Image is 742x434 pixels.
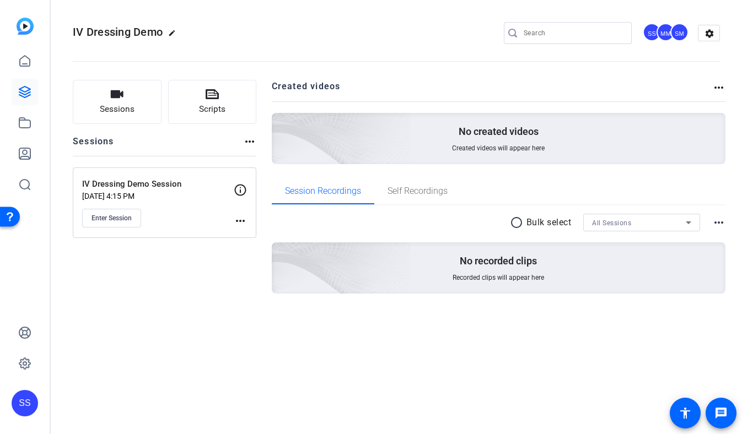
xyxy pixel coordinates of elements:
[452,144,545,153] span: Created videos will appear here
[453,273,544,282] span: Recorded clips will appear here
[592,219,631,227] span: All Sessions
[524,26,623,40] input: Search
[17,18,34,35] img: blue-gradient.svg
[526,216,572,229] p: Bulk select
[82,209,141,227] button: Enter Session
[73,80,162,124] button: Sessions
[698,25,721,42] mat-icon: settings
[643,23,662,42] ngx-avatar: Studio Support
[670,23,690,42] ngx-avatar: Shelby Myszewski
[272,80,713,101] h2: Created videos
[168,29,181,42] mat-icon: edit
[73,135,114,156] h2: Sessions
[657,23,676,42] ngx-avatar: Matthew Midthun
[459,125,539,138] p: No created videos
[460,254,537,268] p: No recorded clips
[12,390,38,416] div: SS
[168,80,257,124] button: Scripts
[92,214,132,223] span: Enter Session
[73,25,163,39] span: IV Dressing Demo
[82,178,234,191] p: IV Dressing Demo Session
[679,406,692,420] mat-icon: accessibility
[285,187,361,196] span: Session Recordings
[670,23,689,41] div: SM
[243,135,256,148] mat-icon: more_horiz
[100,103,135,116] span: Sessions
[657,23,675,41] div: MM
[148,133,411,372] img: embarkstudio-empty-session.png
[148,4,411,243] img: Creted videos background
[712,216,725,229] mat-icon: more_horiz
[712,81,725,94] mat-icon: more_horiz
[82,192,234,200] p: [DATE] 4:15 PM
[643,23,661,41] div: SS
[388,187,448,196] span: Self Recordings
[714,406,728,420] mat-icon: message
[234,214,247,227] mat-icon: more_horiz
[510,216,526,229] mat-icon: radio_button_unchecked
[199,103,225,116] span: Scripts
